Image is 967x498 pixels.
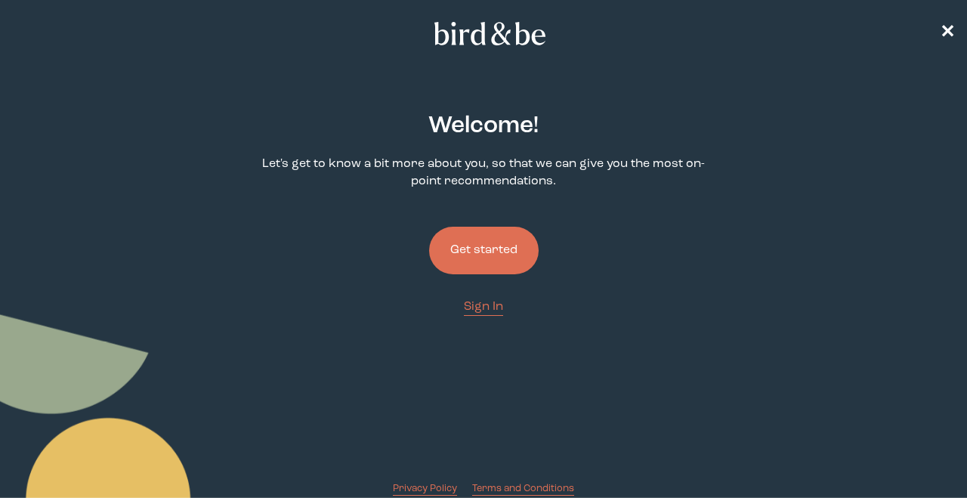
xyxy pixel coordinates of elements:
span: Sign In [464,301,503,313]
span: Privacy Policy [393,484,457,493]
button: Get started [429,227,539,274]
p: Let's get to know a bit more about you, so that we can give you the most on-point recommendations. [254,156,713,190]
a: Privacy Policy [393,481,457,496]
a: ✕ [940,20,955,47]
a: Terms and Conditions [472,481,574,496]
span: Terms and Conditions [472,484,574,493]
h2: Welcome ! [428,109,539,144]
a: Sign In [464,298,503,316]
a: Get started [429,203,539,298]
span: ✕ [940,24,955,42]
